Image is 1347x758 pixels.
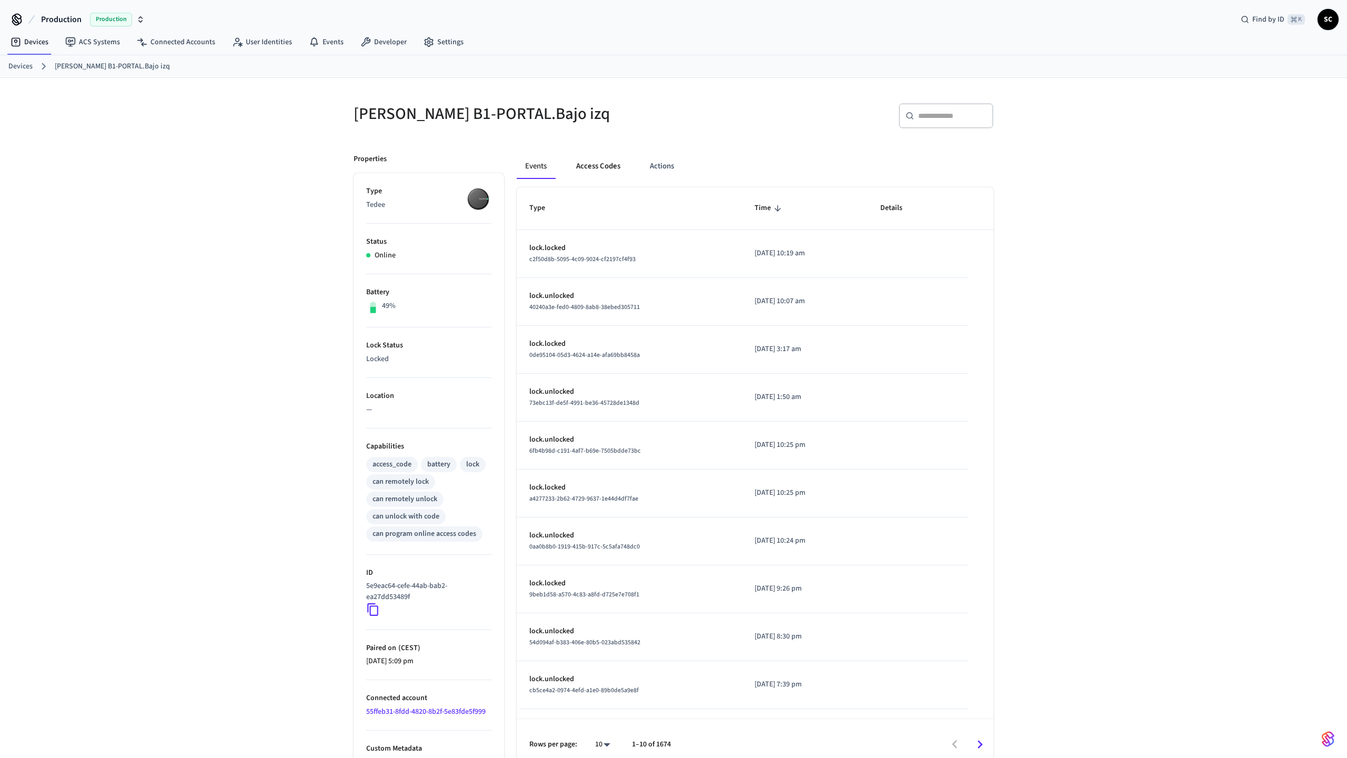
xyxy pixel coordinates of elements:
[373,528,476,540] div: can program online access codes
[529,674,729,685] p: lock.unlocked
[755,344,855,355] p: [DATE] 3:17 am
[2,33,57,52] a: Devices
[529,542,640,551] span: 0aa0b8b0-1919-415b-917c-5c5afa748dc0
[641,154,682,179] button: Actions
[366,354,491,365] p: Locked
[352,33,415,52] a: Developer
[529,578,729,589] p: lock.locked
[529,338,729,350] p: lock.locked
[366,581,487,603] p: 5e9eac64-cefe-44ab-bab2-ea27dd53489f
[632,739,671,750] p: 1–10 of 1674
[1232,10,1313,29] div: Find by ID⌘ K
[366,404,491,415] p: —
[968,732,992,757] button: Go to next page
[529,255,636,264] span: c2f50d8b-5095-4c09-9024-cf2197cf4f93
[366,340,491,351] p: Lock Status
[366,200,491,211] p: Tedee
[128,33,224,52] a: Connected Accounts
[354,103,667,125] h5: [PERSON_NAME] B1-PORTAL.Bajo izq
[366,656,491,667] p: [DATE] 5:09 pm
[529,351,640,360] span: 0de95104-05d3-4624-a14e-afa69bb8458a
[880,200,916,216] span: Details
[529,590,639,599] span: 9beb1d58-a570-4c83-a8fd-d725e7e708f1
[529,200,559,216] span: Type
[529,530,729,541] p: lock.unlocked
[366,567,491,579] p: ID
[755,440,855,451] p: [DATE] 10:25 pm
[354,154,387,165] p: Properties
[415,33,472,52] a: Settings
[755,296,855,307] p: [DATE] 10:07 am
[41,13,82,26] span: Production
[373,511,439,522] div: can unlock with code
[517,154,555,179] button: Events
[529,434,729,445] p: lock.unlocked
[755,583,855,594] p: [DATE] 9:26 pm
[427,459,450,470] div: battery
[755,631,855,642] p: [DATE] 8:30 pm
[529,243,729,254] p: lock.locked
[529,446,641,455] span: 6fb4b98d-c191-4af7-b69e-7505bdde73bc
[529,386,729,397] p: lock.unlocked
[366,287,491,298] p: Battery
[755,392,855,403] p: [DATE] 1:50 am
[568,154,629,179] button: Access Codes
[366,643,491,654] p: Paired on
[529,686,639,695] span: cb5ce4a2-0974-4efd-a1e0-89b0de5a9e8f
[8,61,33,72] a: Devices
[529,482,729,493] p: lock.locked
[755,535,855,546] p: [DATE] 10:24 pm
[529,494,638,503] span: a4277233-2b62-4729-9637-1e44d4df7fae
[529,291,729,302] p: lock.unlocked
[1252,14,1284,25] span: Find by ID
[529,739,577,750] p: Rows per page:
[366,186,491,197] p: Type
[396,643,420,653] span: ( CEST )
[755,200,785,216] span: Time
[373,459,411,470] div: access_code
[529,398,639,407] span: 73ebc13f-de5f-4991-be36-45728de1348d
[366,743,491,754] p: Custom Metadata
[1319,10,1338,29] span: SC
[466,459,479,470] div: lock
[57,33,128,52] a: ACS Systems
[366,693,491,704] p: Connected account
[755,248,855,259] p: [DATE] 10:19 am
[517,187,993,709] table: sticky table
[590,737,615,752] div: 10
[529,303,640,312] span: 40240a3e-fed0-4809-8ab8-38ebed305711
[529,626,729,637] p: lock.unlocked
[465,186,491,212] img: Tedee Smart Lock
[366,706,486,717] a: 55ffeb31-8fdd-4820-8b2f-5e83fde5f999
[1288,14,1305,25] span: ⌘ K
[529,638,640,647] span: 54d094af-b383-406e-80b5-023abd535842
[55,61,170,72] a: [PERSON_NAME] B1-PORTAL.Bajo izq
[300,33,352,52] a: Events
[382,301,396,312] p: 49%
[90,13,132,26] span: Production
[375,250,396,261] p: Online
[517,154,993,179] div: ant example
[1322,731,1334,747] img: SeamLogoGradient.69752ec5.svg
[755,679,855,690] p: [DATE] 7:39 pm
[755,487,855,498] p: [DATE] 10:25 pm
[373,476,429,487] div: can remotely lock
[1318,9,1339,30] button: SC
[366,236,491,247] p: Status
[224,33,300,52] a: User Identities
[366,441,491,452] p: Capabilities
[373,494,437,505] div: can remotely unlock
[366,391,491,402] p: Location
